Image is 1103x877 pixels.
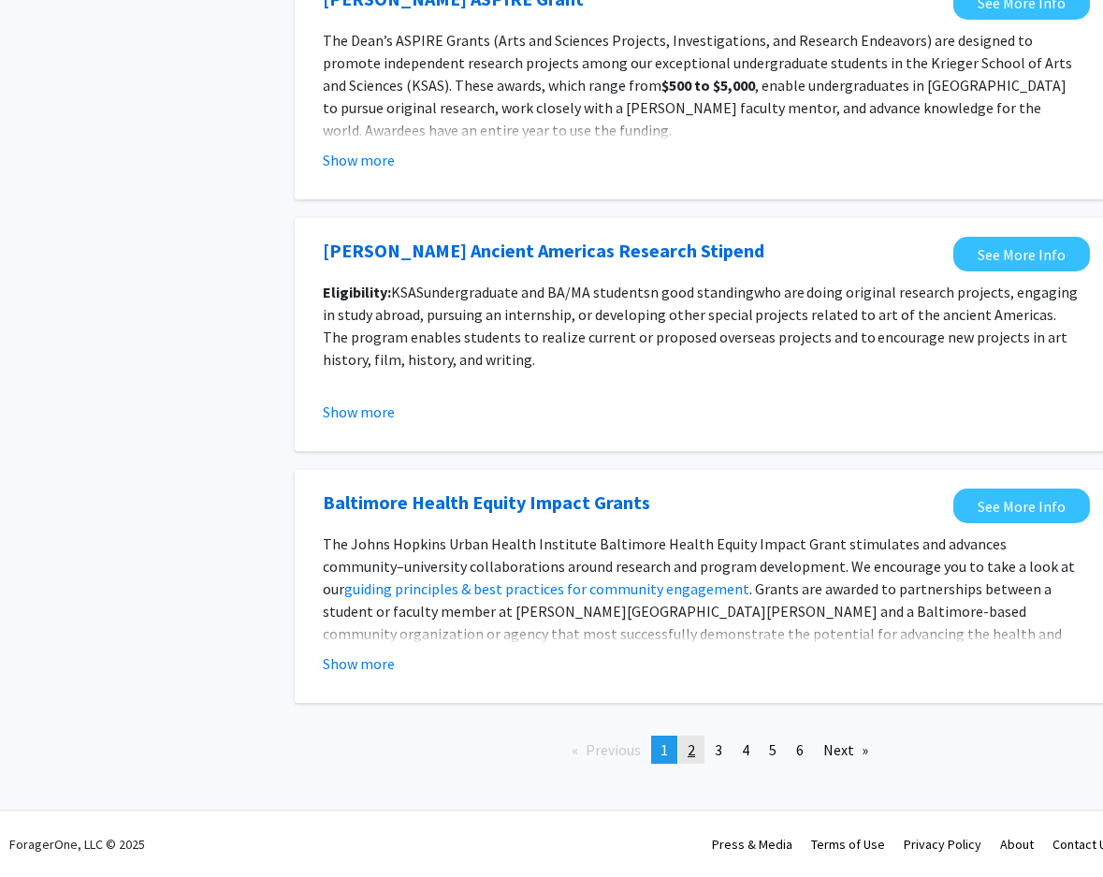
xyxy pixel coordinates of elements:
[1000,836,1034,853] a: About
[796,740,804,759] span: 6
[323,149,395,171] button: Show more
[953,237,1090,271] a: Opens in a new tab
[323,534,1075,598] span: The Johns Hopkins Urban Health Institute Baltimore Health Equity Impact Grant stimulates and adva...
[712,836,792,853] a: Press & Media
[424,283,650,301] span: undergraduate and BA/MA students
[323,283,391,301] strong: Eligibility:
[323,652,395,675] button: Show more
[660,740,668,759] span: 1
[769,740,776,759] span: 5
[323,29,1081,141] p: The Dean’s ASPIRE Grants (Arts and Sciences Projects, Investigations, and Research Endeavors) are...
[811,836,885,853] a: Terms of Use
[814,736,878,764] a: Next page
[323,401,395,423] button: Show more
[904,836,981,853] a: Privacy Policy
[586,740,641,759] span: Previous
[323,237,764,265] a: Opens in a new tab
[953,489,1090,523] a: Opens in a new tab
[323,489,650,517] a: Opens in a new tab
[688,740,695,759] span: 2
[323,281,1081,371] p: KSAS n good standing
[14,793,80,863] iframe: Chat
[742,740,749,759] span: 4
[715,740,722,759] span: 3
[661,76,755,95] strong: $500 to $5,000
[344,579,749,598] a: guiding principles & best practices for community engagement
[9,811,145,877] div: ForagerOne, LLC © 2025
